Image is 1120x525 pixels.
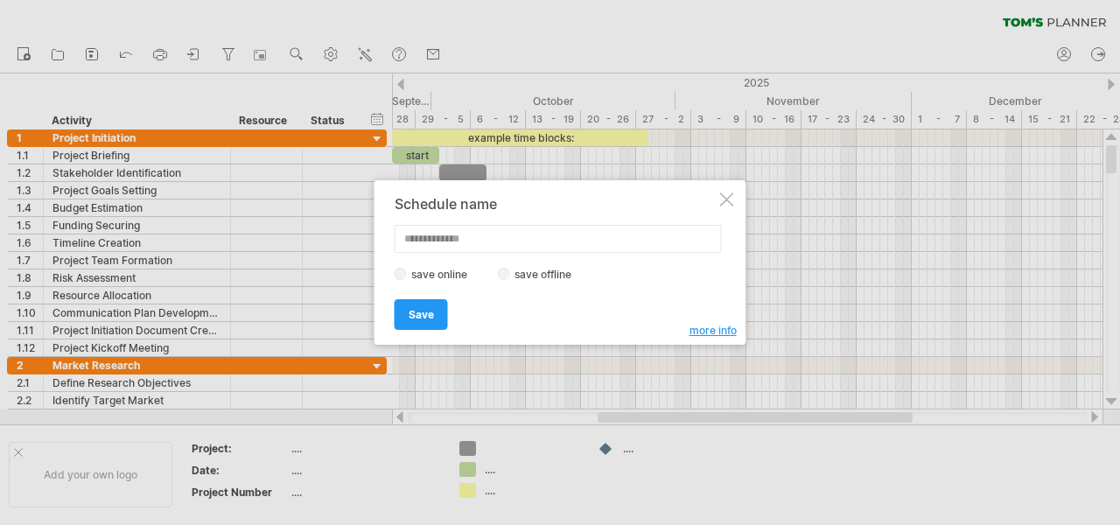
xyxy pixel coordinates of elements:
span: more info [689,324,737,337]
label: save online [407,268,482,281]
label: save offline [510,268,586,281]
a: Save [395,299,448,330]
span: Save [409,308,434,321]
div: Schedule name [395,196,717,212]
